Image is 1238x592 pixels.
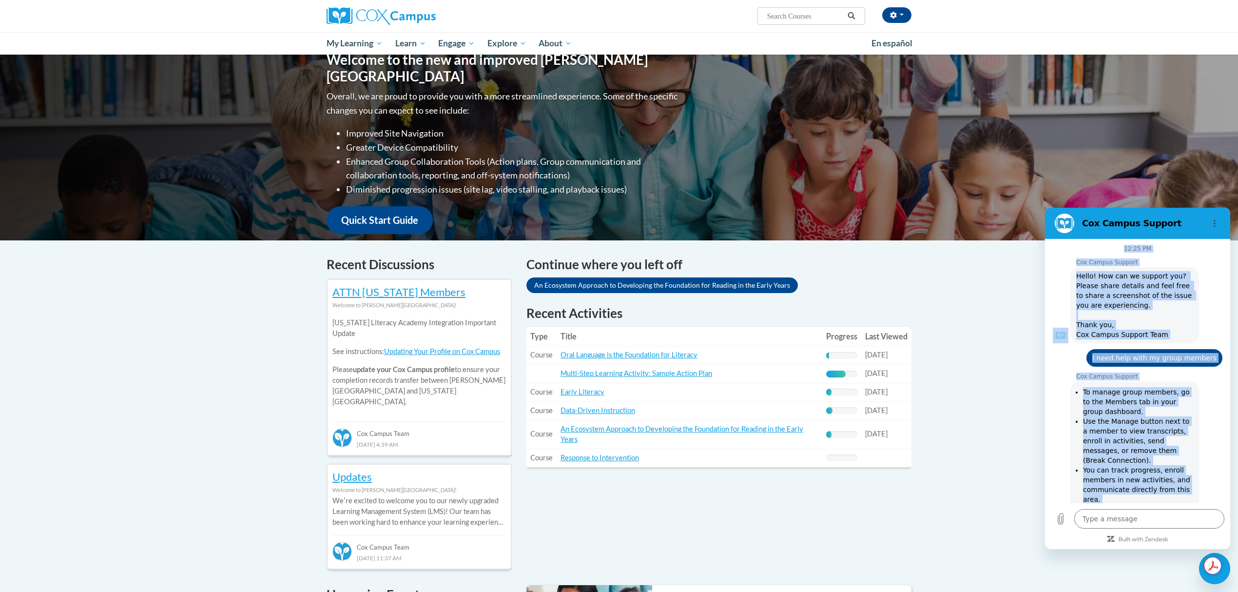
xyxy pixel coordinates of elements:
iframe: Button to launch messaging window, conversation in progress [1199,553,1230,584]
img: Cox Campus Team [332,428,352,448]
img: Cox Campus [327,7,436,25]
span: [DATE] [865,351,888,359]
p: [US_STATE] Literacy Academy Integration Important Update [332,317,506,339]
p: See instructions: [332,346,506,357]
a: Response to Intervention [561,454,639,462]
iframe: Messaging window [1045,208,1230,549]
img: Cox Campus Team [332,542,352,561]
a: Multi-Step Learning Activity: Sample Action Plan [561,369,712,377]
div: Cox Campus Team [332,421,506,439]
span: Explore [487,38,526,49]
button: Search [844,10,859,22]
div: Welcome to [PERSON_NAME][GEOGRAPHIC_DATA]! [332,485,506,495]
div: [DATE] 11:37 AM [332,553,506,563]
a: My Learning [320,32,389,55]
a: Learn [389,32,432,55]
a: Data-Driven Instruction [561,406,635,414]
span: Engage [438,38,475,49]
li: Enhanced Group Collaboration Tools (Action plans, Group communication and collaboration tools, re... [346,155,680,183]
div: [DATE] 4:39 AM [332,439,506,450]
a: Early Literacy [561,388,604,396]
th: Last Viewed [861,327,911,346]
a: Cox Campus [327,7,512,25]
span: [DATE] [865,369,888,377]
a: Quick Start Guide [327,206,433,234]
a: Updates [332,470,372,483]
span: Course [530,406,553,414]
div: Progress, % [826,407,832,414]
div: Main menu [312,32,926,55]
a: An Ecosystem Approach to Developing the Foundation for Reading in the Early Years [526,277,798,293]
div: Progress, % [826,431,832,438]
div: Progress, % [826,389,832,395]
a: About [533,32,579,55]
div: Progress, % [826,371,846,377]
span: [DATE] [865,388,888,396]
span: About [539,38,572,49]
th: Type [526,327,557,346]
h4: Continue where you left off [526,255,911,274]
h1: Welcome to the new and improved [PERSON_NAME][GEOGRAPHIC_DATA] [327,52,680,84]
th: Progress [822,327,861,346]
span: Course [530,430,553,438]
a: Explore [481,32,533,55]
a: Oral Language is the Foundation for Literacy [561,351,697,359]
th: Title [557,327,822,346]
div: Progress, % [826,352,829,359]
div: Please to ensure your completion records transfer between [PERSON_NAME][GEOGRAPHIC_DATA] and [US_... [332,311,506,414]
a: En español [865,33,919,54]
a: An Ecosystem Approach to Developing the Foundation for Reading in the Early Years [561,425,803,443]
li: Diminished progression issues (site lag, video stalling, and playback issues) [346,182,680,197]
span: Course [530,351,553,359]
span: En español [871,38,912,48]
div: Welcome to [PERSON_NAME][GEOGRAPHIC_DATA]! [332,300,506,311]
span: My Learning [327,38,383,49]
li: Greater Device Compatibility [346,140,680,155]
a: ATTN [US_STATE] Members [332,285,465,298]
li: Improved Site Navigation [346,126,680,140]
p: Weʹre excited to welcome you to our newly upgraded Learning Management System (LMS)! Our team has... [332,495,506,528]
div: Cox Campus Team [332,535,506,553]
button: Account Settings [882,7,911,23]
span: [DATE] [865,406,888,414]
span: [DATE] [865,430,888,438]
p: Overall, we are proud to provide you with a more streamlined experience. Some of the specific cha... [327,89,680,118]
span: Learn [395,38,426,49]
span: Course [530,388,553,396]
h4: Recent Discussions [327,255,512,274]
input: Search Courses [766,10,844,22]
b: update your Cox Campus profile [353,365,455,374]
a: Engage [432,32,481,55]
span: Course [530,454,553,462]
h1: Recent Activities [526,304,911,322]
a: Updating Your Profile on Cox Campus [384,347,500,355]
